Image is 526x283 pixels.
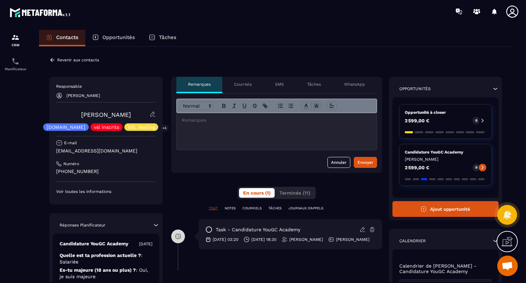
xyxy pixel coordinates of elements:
a: schedulerschedulerPlanificateur [2,52,29,76]
p: Opportunités [399,86,431,91]
p: SMS [275,82,284,87]
p: [DOMAIN_NAME] [47,125,85,130]
p: Contacts [56,34,78,40]
p: Es-tu majeure (18 ans ou plus) ? [60,267,152,280]
p: 2 599,00 € [405,165,429,170]
p: [PERSON_NAME] [405,157,487,162]
p: Opportunités [102,34,135,40]
p: 0 [475,165,477,170]
p: [PHONE_NUMBER] [56,168,156,175]
button: Envoyer [354,157,377,168]
img: scheduler [11,57,20,65]
button: Ajout opportunité [392,201,499,217]
a: formationformationCRM [2,28,29,52]
p: Voir toutes les informations [56,189,156,194]
img: formation [11,33,20,41]
p: COURRIELS [242,206,262,211]
a: Contacts [39,30,85,46]
p: Revenir aux contacts [57,58,99,62]
p: Tâches [307,82,321,87]
p: Responsable [56,84,156,89]
p: Calendrier de [PERSON_NAME] - Candidature YouGC Academy [399,263,492,274]
p: NOTES [225,206,236,211]
p: [PERSON_NAME] [336,237,370,242]
span: En cours (1) [243,190,271,196]
span: Terminés (11) [279,190,310,196]
p: [DATE] 18:30 [251,237,276,242]
p: JOURNAUX D'APPELS [288,206,323,211]
p: Candidature YouGC Academy [405,149,487,155]
p: 0 [475,118,477,123]
p: Remarques [188,82,211,87]
p: Calendrier [399,238,426,244]
a: [PERSON_NAME] [81,111,131,118]
p: Tâches [159,34,176,40]
p: [PERSON_NAME] [289,237,323,242]
p: +4 [160,124,169,132]
p: Opportunité à closer [405,110,487,115]
p: WhatsApp [344,82,365,87]
div: Envoyer [358,159,373,166]
p: Quelle est ta profession actuelle ? [60,252,152,265]
button: En cours (1) [239,188,275,198]
p: [DATE] 03:20 [213,237,238,242]
p: Réponses Planificateur [60,222,105,228]
p: E-mail [64,140,77,146]
p: TÂCHES [268,206,281,211]
a: Tâches [142,30,183,46]
p: [EMAIL_ADDRESS][DOMAIN_NAME] [56,148,156,154]
p: Courriels [234,82,252,87]
button: Terminés (11) [275,188,314,198]
p: TOUT [209,206,218,211]
p: task - Candidature YouGC Academy [216,226,300,233]
p: Numéro [63,161,79,167]
a: Opportunités [85,30,142,46]
p: VSL Mailing [128,125,155,130]
a: Ouvrir le chat [497,256,518,276]
p: CRM [2,43,29,47]
p: Candidature YouGC Academy [60,241,128,247]
button: Annuler [327,157,350,168]
img: logo [10,6,71,19]
p: vsl inscrits [94,125,119,130]
p: [PERSON_NAME] [66,93,100,98]
p: [DATE] [139,241,152,247]
p: 2 599,00 € [405,118,429,123]
p: Planificateur [2,67,29,71]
